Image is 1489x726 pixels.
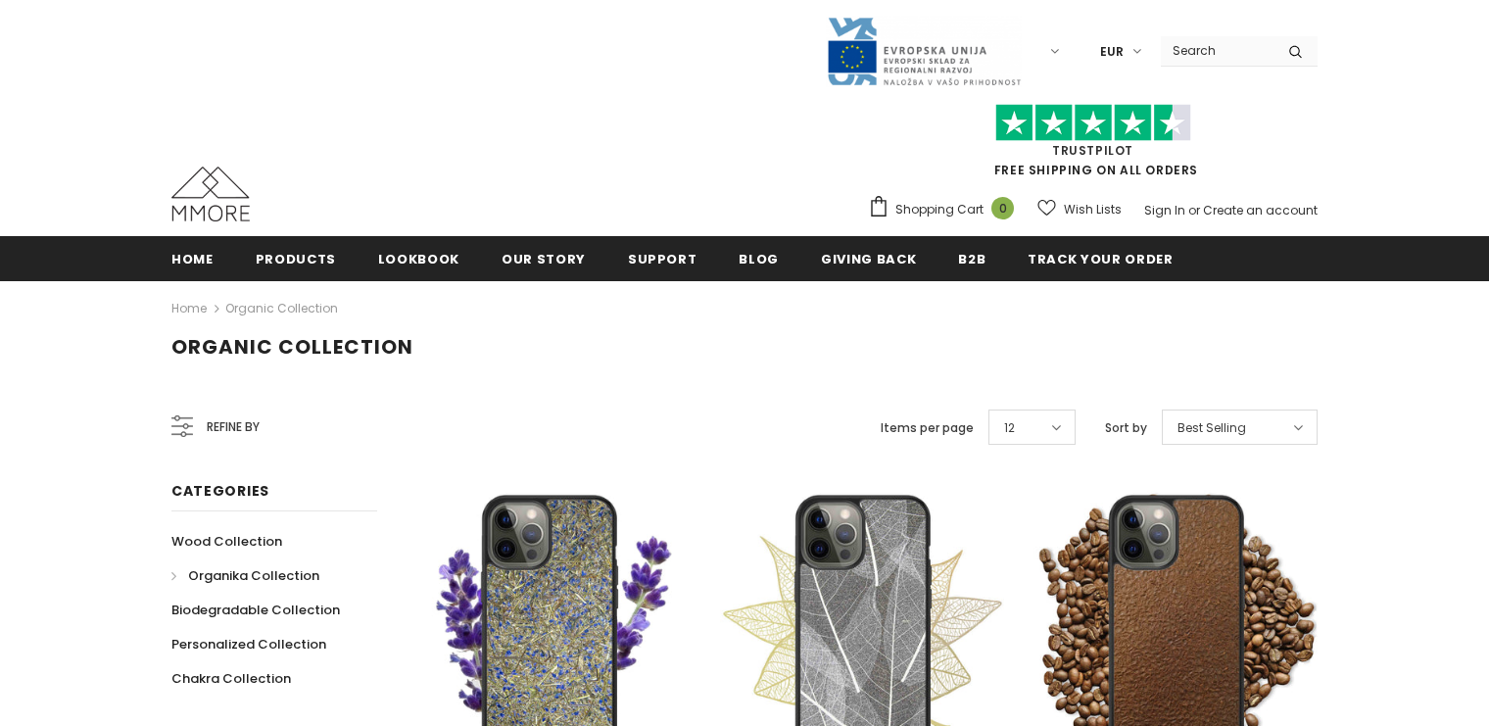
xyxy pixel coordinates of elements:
a: Personalized Collection [171,627,326,661]
span: Biodegradable Collection [171,601,340,619]
img: MMORE Cases [171,167,250,221]
a: Javni Razpis [826,42,1022,59]
a: Wish Lists [1037,192,1122,226]
a: B2B [958,236,985,280]
a: Organika Collection [171,558,319,593]
span: Chakra Collection [171,669,291,688]
a: Biodegradable Collection [171,593,340,627]
span: Blog [739,250,779,268]
span: 0 [991,197,1014,219]
a: support [628,236,697,280]
img: Trust Pilot Stars [995,104,1191,142]
span: Giving back [821,250,916,268]
a: Lookbook [378,236,459,280]
a: Trustpilot [1052,142,1133,159]
span: Organic Collection [171,333,413,361]
label: Sort by [1105,418,1147,438]
a: Giving back [821,236,916,280]
span: Wood Collection [171,532,282,551]
span: Best Selling [1177,418,1246,438]
a: Sign In [1144,202,1185,218]
span: Personalized Collection [171,635,326,653]
a: Organic Collection [225,300,338,316]
span: Shopping Cart [895,200,984,219]
a: Home [171,236,214,280]
a: Home [171,297,207,320]
img: Javni Razpis [826,16,1022,87]
span: Home [171,250,214,268]
span: Organika Collection [188,566,319,585]
a: Create an account [1203,202,1318,218]
span: 12 [1004,418,1015,438]
a: Chakra Collection [171,661,291,696]
a: Track your order [1028,236,1173,280]
span: FREE SHIPPING ON ALL ORDERS [868,113,1318,178]
span: Wish Lists [1064,200,1122,219]
span: Categories [171,481,269,501]
input: Search Site [1161,36,1273,65]
a: Our Story [502,236,586,280]
span: Products [256,250,336,268]
a: Wood Collection [171,524,282,558]
a: Blog [739,236,779,280]
span: Refine by [207,416,260,438]
span: support [628,250,697,268]
span: EUR [1100,42,1124,62]
a: Products [256,236,336,280]
label: Items per page [881,418,974,438]
a: Shopping Cart 0 [868,195,1024,224]
span: B2B [958,250,985,268]
span: Our Story [502,250,586,268]
span: Track your order [1028,250,1173,268]
span: Lookbook [378,250,459,268]
span: or [1188,202,1200,218]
